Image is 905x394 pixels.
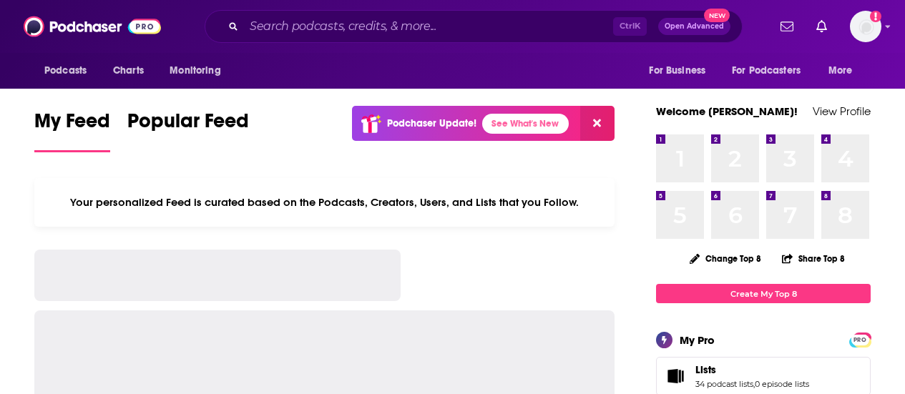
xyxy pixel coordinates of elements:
img: Podchaser - Follow, Share and Rate Podcasts [24,13,161,40]
a: Create My Top 8 [656,284,871,303]
span: More [828,61,853,81]
span: Logged in as AtriaBooks [850,11,881,42]
span: Popular Feed [127,109,249,142]
span: Lists [695,363,716,376]
span: Open Advanced [665,23,724,30]
a: PRO [851,334,869,345]
span: For Business [649,61,705,81]
div: Search podcasts, credits, & more... [205,10,743,43]
button: Share Top 8 [781,245,846,272]
a: Lists [661,366,690,386]
button: open menu [723,57,821,84]
span: Charts [113,61,144,81]
a: See What's New [482,114,569,134]
input: Search podcasts, credits, & more... [244,15,613,38]
a: Popular Feed [127,109,249,152]
img: User Profile [850,11,881,42]
a: View Profile [813,104,871,118]
span: PRO [851,335,869,345]
a: Charts [104,57,152,84]
a: 0 episode lists [755,379,809,389]
a: Show notifications dropdown [811,14,833,39]
span: Monitoring [170,61,220,81]
button: open menu [639,57,723,84]
button: Change Top 8 [681,250,770,267]
button: open menu [160,57,239,84]
span: Ctrl K [613,17,647,36]
span: Podcasts [44,61,87,81]
span: My Feed [34,109,110,142]
a: My Feed [34,109,110,152]
div: Your personalized Feed is curated based on the Podcasts, Creators, Users, and Lists that you Follow. [34,178,615,227]
a: Lists [695,363,809,376]
p: Podchaser Update! [387,117,476,129]
span: For Podcasters [732,61,801,81]
button: Show profile menu [850,11,881,42]
a: Show notifications dropdown [775,14,799,39]
a: 34 podcast lists [695,379,753,389]
span: New [704,9,730,22]
div: My Pro [680,333,715,347]
button: Open AdvancedNew [658,18,730,35]
button: open menu [818,57,871,84]
button: open menu [34,57,105,84]
svg: Add a profile image [870,11,881,22]
span: , [753,379,755,389]
a: Welcome [PERSON_NAME]! [656,104,798,118]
